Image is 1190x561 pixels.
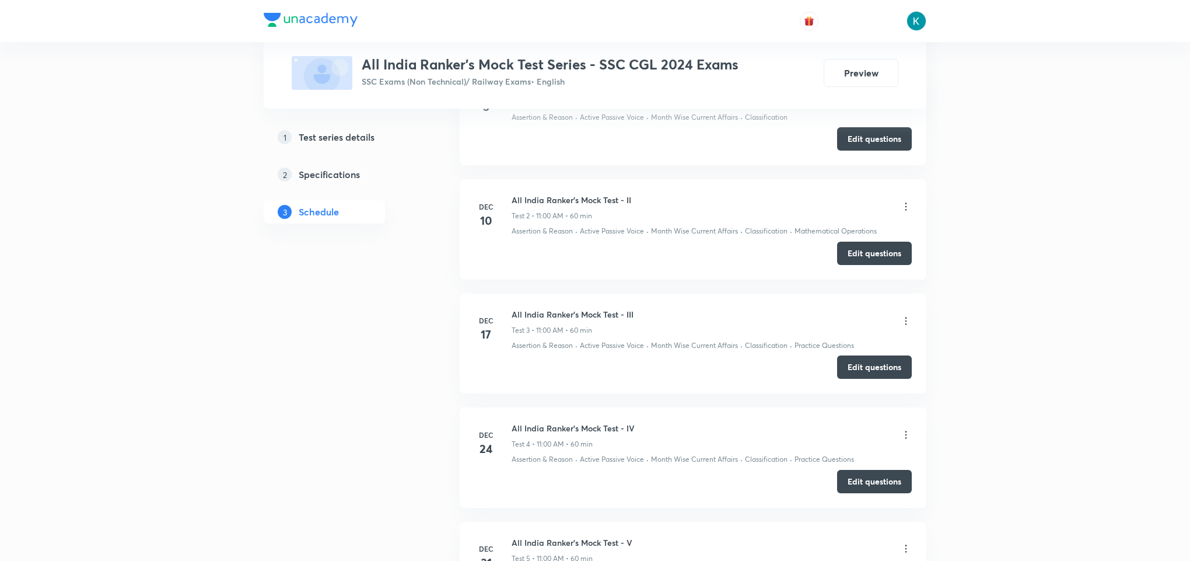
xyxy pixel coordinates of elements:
div: · [575,340,577,351]
h6: All India Ranker's Mock Test - III [512,308,633,320]
div: · [646,112,649,123]
p: Assertion & Reason [512,226,573,236]
div: · [790,340,792,351]
div: · [575,454,577,465]
h6: Dec [474,315,498,326]
button: Edit questions [837,242,912,265]
h4: 17 [474,326,498,343]
p: Classification [745,112,787,123]
div: · [790,454,792,465]
div: · [575,112,577,123]
p: Practice Questions [794,454,854,465]
p: 3 [278,205,292,219]
p: Test 4 • 11:00 AM • 60 min [512,439,593,450]
p: Assertion & Reason [512,454,573,465]
p: Classification [745,340,787,351]
h5: Schedule [299,205,339,219]
p: Assertion & Reason [512,340,573,351]
p: Assertion & Reason [512,112,573,123]
p: SSC Exams (Non Technical)/ Railway Exams • English [362,75,738,88]
div: · [790,226,792,236]
h5: Test series details [299,130,374,144]
h4: 10 [474,212,498,229]
p: Month Wise Current Affairs [651,454,738,465]
img: fallback-thumbnail.png [292,56,352,90]
p: Mathematical Operations [794,226,877,236]
h6: Dec [474,201,498,212]
a: 2Specifications [264,163,422,186]
h4: 24 [474,440,498,458]
div: · [575,226,577,236]
button: Edit questions [837,356,912,379]
div: · [646,454,649,465]
p: Classification [745,454,787,465]
button: Edit questions [837,127,912,151]
img: Company Logo [264,13,358,27]
p: Month Wise Current Affairs [651,112,738,123]
img: Devendra Bhardwaj [907,11,926,31]
div: · [646,340,649,351]
p: 1 [278,130,292,144]
h6: All India Ranker's Mock Test - IV [512,422,635,434]
div: · [740,340,743,351]
h3: All India Ranker's Mock Test Series - SSC CGL 2024 Exams [362,56,738,73]
div: · [740,112,743,123]
a: Company Logo [264,13,358,30]
h6: All India Ranker's Mock Test - V [512,536,632,549]
div: · [740,454,743,465]
p: Test 2 • 11:00 AM • 60 min [512,211,592,221]
p: 2 [278,168,292,182]
p: Test 3 • 11:00 AM • 60 min [512,325,592,336]
h6: Dec [474,430,498,440]
button: avatar [800,12,818,30]
h5: Specifications [299,168,360,182]
p: Practice Questions [794,340,854,351]
p: Active Passive Voice [580,340,644,351]
div: · [646,226,649,236]
p: Month Wise Current Affairs [651,226,738,236]
button: Preview [824,59,898,87]
p: Classification [745,226,787,236]
button: Edit questions [837,470,912,493]
a: 1Test series details [264,126,422,149]
div: · [740,226,743,236]
p: Month Wise Current Affairs [651,340,738,351]
h6: All India Ranker's Mock Test - II [512,194,631,206]
h6: Dec [474,543,498,554]
p: Active Passive Voice [580,226,644,236]
p: Active Passive Voice [580,454,644,465]
p: Active Passive Voice [580,112,644,123]
img: avatar [804,16,814,26]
